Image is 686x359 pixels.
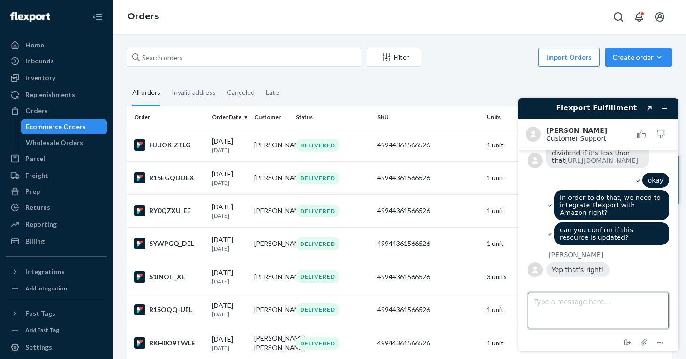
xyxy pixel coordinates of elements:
[296,303,339,316] div: DELIVERED
[296,205,339,217] div: DELIVERED
[212,146,246,154] p: [DATE]
[483,293,525,326] td: 1 unit
[25,73,55,83] div: Inventory
[25,56,54,66] div: Inbounds
[22,7,41,15] span: Chat
[6,184,107,199] a: Prep
[127,106,208,129] th: Order
[6,325,107,336] a: Add Fast Tag
[208,106,250,129] th: Order Date
[212,179,246,187] p: [DATE]
[292,106,374,129] th: Status
[296,139,339,152] div: DELIVERED
[377,173,479,183] div: 49944361566526
[6,306,107,321] button: Fast Tags
[25,237,45,246] div: Billing
[26,138,83,147] div: Wholesale Orders
[605,48,672,67] button: Create order
[296,337,339,350] div: DELIVERED
[134,139,204,151] div: HJUOKIZTLG
[134,304,204,315] div: R1SOQQ-UEL
[250,260,292,293] td: [PERSON_NAME]
[25,309,55,318] div: Fast Tags
[483,260,525,293] td: 3 units
[212,268,246,285] div: [DATE]
[483,129,525,161] td: 1 unit
[254,113,288,121] div: Customer
[25,171,48,180] div: Freight
[25,284,67,292] div: Add Integration
[6,200,107,215] a: Returns
[134,337,204,349] div: RKH0O9TWLE
[612,53,665,62] div: Create order
[6,151,107,166] a: Parcel
[6,264,107,279] button: Integrations
[212,235,246,252] div: [DATE]
[6,340,107,355] a: Settings
[21,119,107,134] a: Ecommerce Orders
[25,187,40,196] div: Prep
[6,38,107,53] a: Home
[483,106,525,129] th: Units
[377,239,479,248] div: 49944361566526
[538,48,600,67] button: Import Orders
[377,272,479,282] div: 49944361566526
[212,310,246,318] p: [DATE]
[25,203,50,212] div: Returns
[212,344,246,352] p: [DATE]
[650,8,669,26] button: Open account menu
[266,80,279,105] div: Late
[377,140,479,150] div: 49944361566526
[212,202,246,220] div: [DATE]
[134,172,204,183] div: R15EGQDDEX
[6,70,107,85] a: Inventory
[296,270,339,283] div: DELIVERED
[6,234,107,249] a: Billing
[250,293,292,326] td: [PERSON_NAME]
[212,137,246,154] div: [DATE]
[6,53,107,69] a: Inbounds
[212,301,246,318] div: [DATE]
[483,161,525,194] td: 1 unit
[6,283,107,294] a: Add Integration
[10,12,50,22] img: Flexport logo
[25,106,48,115] div: Orders
[212,335,246,352] div: [DATE]
[212,277,246,285] p: [DATE]
[134,238,204,249] div: SYWPGQ_DEL
[212,169,246,187] div: [DATE]
[25,90,75,99] div: Replenishments
[227,80,255,105] div: Canceled
[25,343,52,352] div: Settings
[250,194,292,227] td: [PERSON_NAME]
[25,40,44,50] div: Home
[128,11,159,22] a: Orders
[367,48,421,67] button: Filter
[6,103,107,118] a: Orders
[132,80,160,106] div: All orders
[212,212,246,220] p: [DATE]
[127,48,361,67] input: Search orders
[250,129,292,161] td: [PERSON_NAME]
[367,53,421,62] div: Filter
[172,80,216,105] div: Invalid address
[6,168,107,183] a: Freight
[609,8,628,26] button: Open Search Box
[25,220,57,229] div: Reporting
